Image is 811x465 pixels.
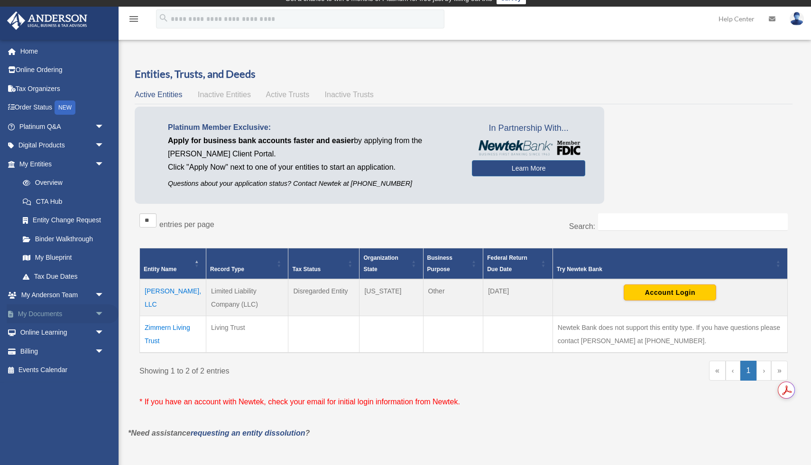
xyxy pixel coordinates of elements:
[191,429,305,437] a: requesting an entity dissolution
[13,229,114,248] a: Binder Walkthrough
[359,248,423,280] th: Organization State: Activate to sort
[7,342,119,361] a: Billingarrow_drop_down
[210,266,244,273] span: Record Type
[13,173,109,192] a: Overview
[726,361,740,381] a: Previous
[95,304,114,324] span: arrow_drop_down
[128,13,139,25] i: menu
[13,211,114,230] a: Entity Change Request
[13,267,114,286] a: Tax Due Dates
[206,316,288,353] td: Living Trust
[95,286,114,305] span: arrow_drop_down
[709,361,726,381] a: First
[135,91,182,99] span: Active Entities
[144,266,176,273] span: Entity Name
[7,155,114,173] a: My Entitiesarrow_drop_down
[423,279,483,316] td: Other
[359,279,423,316] td: [US_STATE]
[168,121,458,134] p: Platinum Member Exclusive:
[206,279,288,316] td: Limited Liability Company (LLC)
[472,121,585,136] span: In Partnership With...
[7,136,119,155] a: Digital Productsarrow_drop_down
[7,79,119,98] a: Tax Organizers
[140,279,206,316] td: [PERSON_NAME], LLC
[292,266,321,273] span: Tax Status
[472,160,585,176] a: Learn More
[288,248,359,280] th: Tax Status: Activate to sort
[553,316,787,353] td: Newtek Bank does not support this entity type. If you have questions please contact [PERSON_NAME]...
[771,361,788,381] a: Last
[569,222,595,230] label: Search:
[483,279,553,316] td: [DATE]
[7,286,119,305] a: My Anderson Teamarrow_drop_down
[139,361,457,378] div: Showing 1 to 2 of 2 entries
[477,140,581,155] img: NewtekBankLogoSM.png
[95,155,114,174] span: arrow_drop_down
[135,67,793,82] h3: Entities, Trusts, and Deeds
[487,255,527,273] span: Federal Return Due Date
[7,117,119,136] a: Platinum Q&Aarrow_drop_down
[198,91,251,99] span: Inactive Entities
[159,220,214,228] label: entries per page
[790,12,804,26] img: User Pic
[95,342,114,361] span: arrow_drop_down
[7,304,119,323] a: My Documentsarrow_drop_down
[95,136,114,155] span: arrow_drop_down
[740,361,757,381] a: 1
[363,255,398,273] span: Organization State
[553,248,787,280] th: Try Newtek Bank : Activate to sort
[168,137,354,145] span: Apply for business bank accounts faster and easier
[206,248,288,280] th: Record Type: Activate to sort
[325,91,374,99] span: Inactive Trusts
[266,91,310,99] span: Active Trusts
[7,42,119,61] a: Home
[483,248,553,280] th: Federal Return Due Date: Activate to sort
[55,100,75,115] div: NEW
[13,248,114,267] a: My Blueprint
[128,429,310,437] em: *Need assistance ?
[168,161,458,174] p: Click "Apply Now" next to one of your entities to start an application.
[4,11,90,30] img: Anderson Advisors Platinum Portal
[140,316,206,353] td: Zimmern Living Trust
[168,134,458,161] p: by applying from the [PERSON_NAME] Client Portal.
[624,288,716,296] a: Account Login
[95,117,114,137] span: arrow_drop_down
[139,395,788,409] p: * If you have an account with Newtek, check your email for initial login information from Newtek.
[95,323,114,343] span: arrow_drop_down
[128,17,139,25] a: menu
[158,13,169,23] i: search
[288,279,359,316] td: Disregarded Entity
[756,361,771,381] a: Next
[13,192,114,211] a: CTA Hub
[624,284,716,301] button: Account Login
[427,255,452,273] span: Business Purpose
[7,323,119,342] a: Online Learningarrow_drop_down
[7,98,119,118] a: Order StatusNEW
[7,61,119,80] a: Online Ordering
[140,248,206,280] th: Entity Name: Activate to invert sorting
[423,248,483,280] th: Business Purpose: Activate to sort
[557,264,773,275] div: Try Newtek Bank
[7,361,119,380] a: Events Calendar
[168,178,458,190] p: Questions about your application status? Contact Newtek at [PHONE_NUMBER]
